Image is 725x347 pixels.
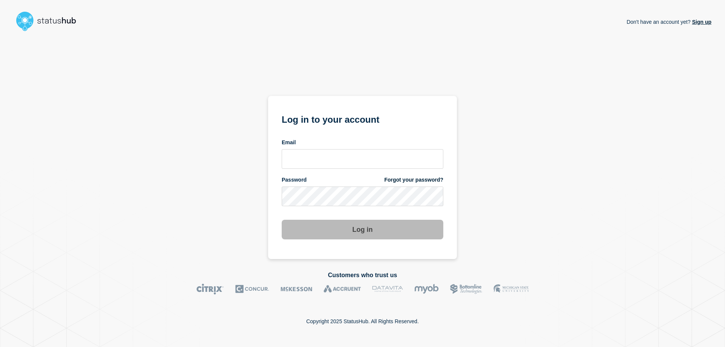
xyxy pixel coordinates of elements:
input: password input [282,187,443,206]
a: Forgot your password? [384,176,443,184]
img: McKesson logo [281,284,312,295]
span: Password [282,176,307,184]
input: email input [282,149,443,169]
h1: Log in to your account [282,112,443,126]
p: Don't have an account yet? [626,13,711,31]
img: MSU logo [494,284,529,295]
img: myob logo [414,284,439,295]
img: Bottomline logo [450,284,482,295]
img: DataVita logo [372,284,403,295]
p: Copyright 2025 StatusHub. All Rights Reserved. [306,318,419,324]
h2: Customers who trust us [14,272,711,279]
a: Sign up [691,19,711,25]
img: Accruent logo [324,284,361,295]
span: Email [282,139,296,146]
button: Log in [282,220,443,239]
img: StatusHub logo [14,9,85,33]
img: Citrix logo [196,284,224,295]
img: Concur logo [235,284,269,295]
